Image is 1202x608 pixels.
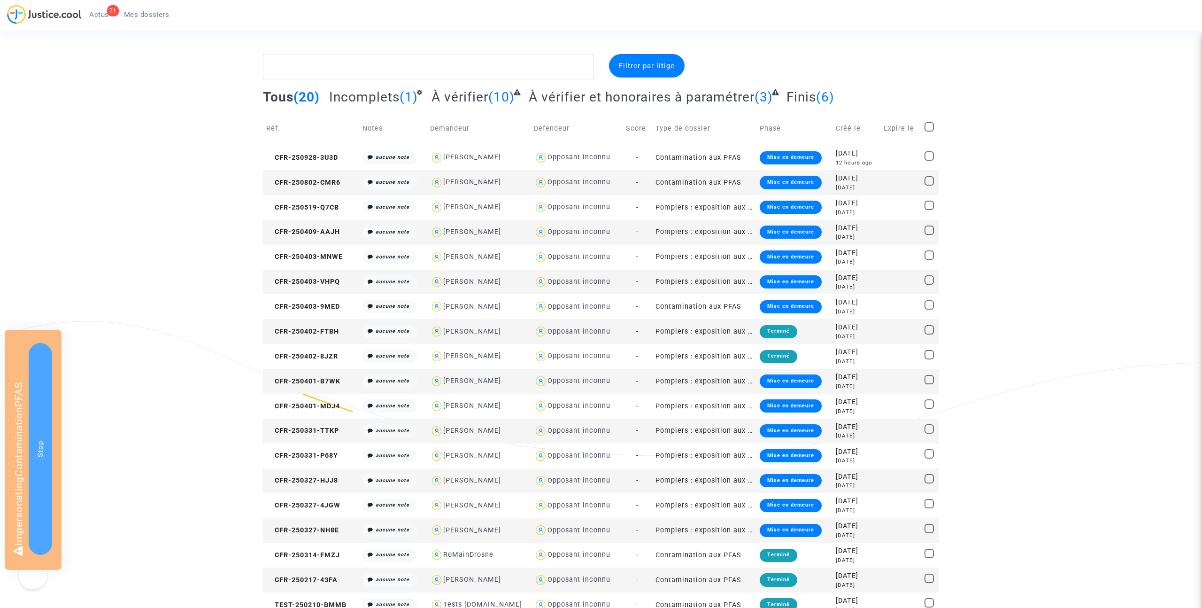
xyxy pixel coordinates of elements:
td: Pompiers : exposition aux PFAS [652,468,756,493]
div: Mise en demeure [760,151,822,164]
div: Opposant inconnu [547,203,610,211]
img: icon-user.svg [534,201,547,214]
div: [DATE] [836,184,877,192]
div: Opposant inconnu [547,476,610,484]
img: icon-user.svg [430,374,444,388]
img: icon-user.svg [430,573,444,587]
img: icon-user.svg [534,325,547,338]
div: Impersonating [5,330,62,570]
div: Mise en demeure [760,399,822,413]
div: Mise en demeure [760,226,822,239]
td: Contamination aux PFAS [652,543,756,568]
div: [DATE] [836,571,877,581]
div: 12 hours ago [836,159,877,167]
span: Incomplets [329,89,400,105]
span: - [636,501,639,509]
i: aucune note [376,601,409,608]
div: 71 [107,5,119,16]
span: - [636,476,639,484]
img: icon-user.svg [430,176,444,189]
span: Mes dossiers [124,10,170,19]
td: Pompiers : exposition aux PFAS [652,245,756,270]
span: - [636,154,639,162]
div: RoMainDrosne [443,551,493,559]
div: [PERSON_NAME] [443,526,501,534]
span: Stop [36,441,45,457]
span: CFR-250217-43FA [266,576,338,584]
img: icon-user.svg [430,548,444,562]
i: aucune note [376,378,409,384]
div: [DATE] [836,581,877,589]
img: icon-user.svg [430,499,444,512]
td: Contamination aux PFAS [652,145,756,170]
div: Opposant inconnu [547,178,610,186]
div: [PERSON_NAME] [443,278,501,286]
span: - [636,576,639,584]
div: [DATE] [836,382,877,390]
div: Terminé [760,325,797,338]
div: [PERSON_NAME] [443,228,501,236]
div: [DATE] [836,333,877,341]
button: Stop [29,343,52,555]
img: icon-user.svg [534,523,547,537]
div: [PERSON_NAME] [443,327,501,335]
img: icon-user.svg [534,226,547,239]
i: aucune note [376,229,409,235]
img: icon-user.svg [534,548,547,562]
div: [PERSON_NAME] [443,377,501,385]
img: jc-logo.svg [7,5,82,24]
td: Créé le [832,112,880,145]
div: Mise en demeure [760,374,822,388]
span: - [636,203,639,211]
div: Mise en demeure [760,424,822,437]
a: 71Actus [82,8,116,22]
div: Mise en demeure [760,250,822,264]
span: CFR-250519-Q7CB [266,203,339,211]
div: [DATE] [836,432,877,440]
div: Opposant inconnu [547,526,610,534]
i: aucune note [376,204,409,210]
div: [DATE] [836,372,877,382]
span: CFR-250403-MNWE [266,253,343,261]
div: [DATE] [836,209,877,217]
div: [PERSON_NAME] [443,253,501,261]
div: [PERSON_NAME] [443,501,501,509]
img: icon-user.svg [430,201,444,214]
span: CFR-250314-FMZJ [266,551,340,559]
div: [DATE] [836,482,877,490]
span: - [636,551,639,559]
i: aucune note [376,502,409,508]
span: - [636,303,639,311]
div: Opposant inconnu [547,303,610,311]
div: Mise en demeure [760,474,822,487]
td: Phase [756,112,832,145]
div: [DATE] [836,531,877,539]
span: (3) [755,89,773,105]
div: [DATE] [836,223,877,234]
div: Opposant inconnu [547,278,610,286]
div: [PERSON_NAME] [443,427,501,435]
img: icon-user.svg [430,151,444,164]
div: Opposant inconnu [547,377,610,385]
div: [DATE] [836,521,877,531]
span: CFR-250327-HJJ8 [266,476,338,484]
span: CFR-250402-8JZR [266,352,338,360]
img: icon-user.svg [430,350,444,363]
div: [PERSON_NAME] [443,476,501,484]
span: - [636,352,639,360]
div: Terminé [760,350,797,363]
img: icon-user.svg [430,226,444,239]
i: aucune note [376,527,409,533]
span: - [636,452,639,460]
span: CFR-250401-B7WK [266,377,340,385]
div: [DATE] [836,447,877,457]
span: CFR-250802-CMR6 [266,179,340,187]
div: Terminé [760,549,797,562]
img: icon-user.svg [534,449,547,463]
img: icon-user.svg [430,275,444,289]
div: [DATE] [836,422,877,432]
td: Expire le [880,112,922,145]
div: [PERSON_NAME] [443,178,501,186]
span: CFR-250401-MDJ4 [266,402,340,410]
i: aucune note [376,179,409,185]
